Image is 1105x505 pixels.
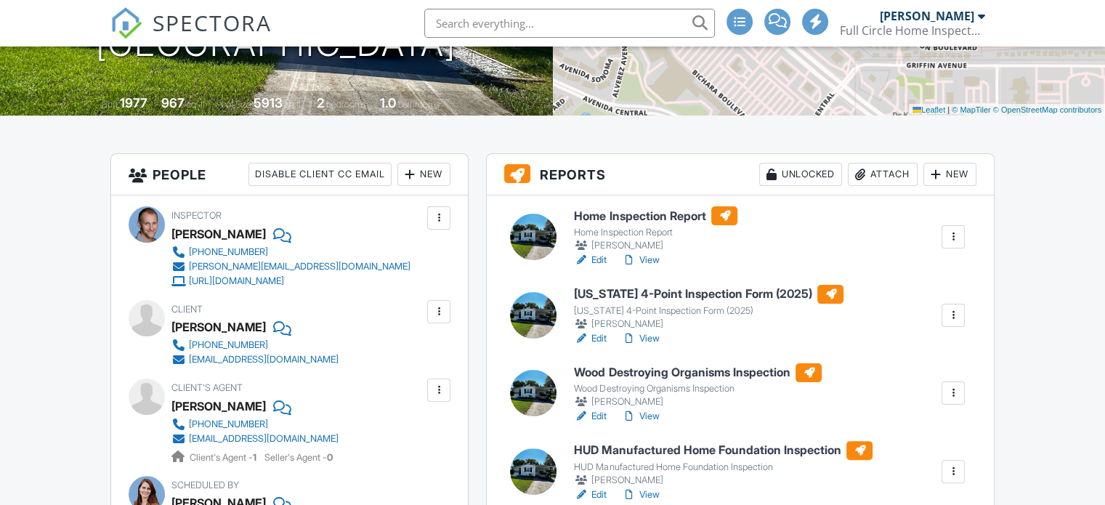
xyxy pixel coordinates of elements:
div: [PERSON_NAME] [574,395,822,409]
span: Built [102,99,118,110]
strong: 0 [327,452,333,463]
div: [PERSON_NAME][EMAIL_ADDRESS][DOMAIN_NAME] [189,261,410,272]
a: Edit [574,253,607,267]
div: Attach [848,163,918,186]
h6: Home Inspection Report [574,206,737,225]
a: Edit [574,488,607,502]
div: 1.0 [380,95,396,110]
div: [EMAIL_ADDRESS][DOMAIN_NAME] [189,433,339,445]
div: 5913 [254,95,283,110]
div: 967 [161,95,185,110]
span: Scheduled By [171,480,239,490]
div: [PERSON_NAME] [574,317,843,331]
a: © MapTiler [952,105,991,114]
span: bathrooms [398,99,440,110]
h3: Reports [487,154,994,195]
div: [URL][DOMAIN_NAME] [189,275,284,287]
div: [PHONE_NUMBER] [189,339,268,351]
div: Wood Destroying Organisms Inspection [574,383,822,395]
div: Home Inspection Report [574,227,737,238]
a: View [621,253,659,267]
a: View [621,331,659,346]
span: Lot Size [221,99,251,110]
a: [PHONE_NUMBER] [171,245,410,259]
div: [EMAIL_ADDRESS][DOMAIN_NAME] [189,354,339,365]
img: The Best Home Inspection Software - Spectora [110,7,142,39]
div: Full Circle Home Inspectors [840,23,985,38]
div: [PHONE_NUMBER] [189,419,268,430]
span: sq. ft. [187,99,207,110]
a: [PHONE_NUMBER] [171,417,339,432]
span: SPECTORA [153,7,272,38]
div: New [923,163,976,186]
a: [PHONE_NUMBER] [171,338,339,352]
h6: HUD Manufactured Home Foundation Inspection [574,441,873,460]
span: | [947,105,950,114]
span: Client's Agent - [190,452,259,463]
div: [PERSON_NAME] [574,473,873,488]
div: [PERSON_NAME] [574,238,737,253]
div: [PERSON_NAME] [171,316,266,338]
h6: [US_STATE] 4-Point Inspection Form (2025) [574,285,843,304]
div: Unlocked [759,163,842,186]
a: [EMAIL_ADDRESS][DOMAIN_NAME] [171,352,339,367]
a: HUD Manufactured Home Foundation Inspection HUD Manufactured Home Foundation Inspection [PERSON_N... [574,441,873,488]
a: [EMAIL_ADDRESS][DOMAIN_NAME] [171,432,339,446]
a: SPECTORA [110,20,272,50]
a: Wood Destroying Organisms Inspection Wood Destroying Organisms Inspection [PERSON_NAME] [574,363,822,410]
strong: 1 [253,452,256,463]
div: [PERSON_NAME] [171,223,266,245]
a: View [621,488,659,502]
a: Home Inspection Report Home Inspection Report [PERSON_NAME] [574,206,737,253]
div: [US_STATE] 4-Point Inspection Form (2025) [574,305,843,317]
div: 1977 [120,95,147,110]
div: Disable Client CC Email [248,163,392,186]
a: Edit [574,409,607,424]
div: New [397,163,450,186]
div: [PHONE_NUMBER] [189,246,268,258]
div: 2 [317,95,324,110]
a: [US_STATE] 4-Point Inspection Form (2025) [US_STATE] 4-Point Inspection Form (2025) [PERSON_NAME] [574,285,843,331]
span: Inspector [171,210,222,221]
span: sq.ft. [285,99,303,110]
div: [PERSON_NAME] [880,9,974,23]
div: HUD Manufactured Home Foundation Inspection [574,461,873,473]
a: Edit [574,331,607,346]
span: Client [171,304,203,315]
span: bedrooms [326,99,366,110]
input: Search everything... [424,9,715,38]
a: View [621,409,659,424]
a: [PERSON_NAME] [171,395,266,417]
span: Client's Agent [171,382,243,393]
h6: Wood Destroying Organisms Inspection [574,363,822,382]
h3: People [111,154,468,195]
a: Leaflet [912,105,945,114]
span: Seller's Agent - [264,452,333,463]
a: © OpenStreetMap contributors [993,105,1101,114]
a: [PERSON_NAME][EMAIL_ADDRESS][DOMAIN_NAME] [171,259,410,274]
a: [URL][DOMAIN_NAME] [171,274,410,288]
